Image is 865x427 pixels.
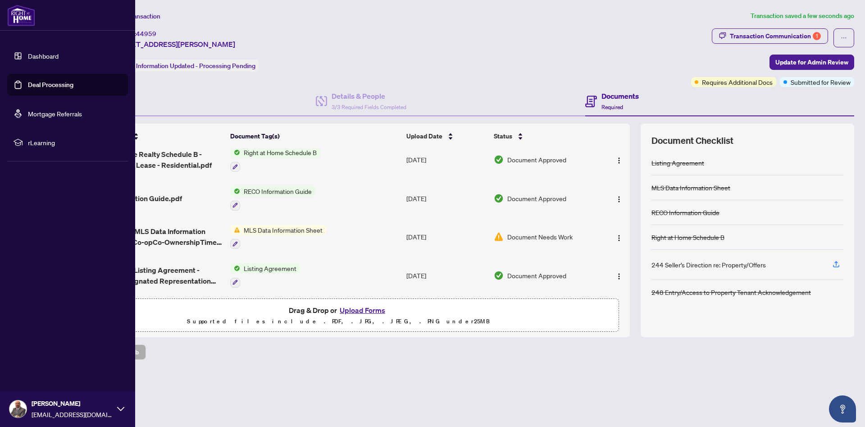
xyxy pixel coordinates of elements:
img: Document Status [494,271,504,280]
span: MLS Data Information Sheet [240,225,326,235]
td: [DATE] [403,256,490,295]
span: Right At Home Realty Schedule B - Agreement to Lease - Residential.pdf [89,149,223,170]
button: Status IconRECO Information Guide [230,186,315,211]
span: View Transaction [112,12,160,20]
article: Transaction saved a few seconds ago [751,11,854,21]
div: Status: [112,60,259,72]
h4: Documents [601,91,639,101]
span: rLearning [28,138,122,147]
span: [PERSON_NAME] [32,399,113,409]
span: 44959 [136,30,156,38]
div: 248 Entry/Access to Property Tenant Acknowledgement [651,287,811,297]
img: Logo [615,157,623,164]
span: Information Updated - Processing Pending [136,62,255,70]
img: Status Icon [230,147,240,157]
div: RECO Information Guide [651,207,719,217]
span: RECO Information Guide [240,186,315,196]
td: [DATE] [403,140,490,179]
div: MLS Data Information Sheet [651,183,730,193]
img: Document Status [494,155,504,165]
th: (9) File Name [85,124,226,149]
span: Upload Date [406,131,442,141]
button: Status IconListing Agreement [230,263,300,288]
img: logo [7,5,35,26]
button: Open asap [829,395,856,422]
button: Status IconRight at Home Schedule B [230,147,320,172]
div: 244 Seller’s Direction re: Property/Offers [651,260,766,270]
div: 1 [813,32,821,40]
div: Listing Agreement [651,158,704,168]
div: Right at Home Schedule B [651,232,724,242]
span: Requires Additional Docs [702,77,773,87]
a: Dashboard [28,52,59,60]
img: Document Status [494,193,504,203]
span: Submitted for Review [791,77,851,87]
img: Logo [615,196,623,203]
span: RECO Information Guide.pdf [89,193,182,204]
td: [DATE] [403,179,490,218]
a: Mortgage Referrals [28,110,82,118]
span: Document Approved [507,271,566,280]
button: Logo [612,268,626,283]
button: Status IconMLS Data Information Sheet [230,225,326,249]
button: Logo [612,230,626,244]
img: Profile Icon [9,400,27,418]
button: Upload Forms [337,304,388,316]
img: Logo [615,273,623,280]
span: Document Checklist [651,134,733,147]
span: Ontario 272 - Listing Agreement - Landlord Designated Representation Agreement Authority to Offer... [89,265,223,286]
span: Update for Admin Review [775,55,848,69]
a: Deal Processing [28,81,73,89]
span: Listing Agreement [240,263,300,273]
span: ellipsis [841,35,847,41]
span: Document Needs Work [507,232,573,242]
th: Document Tag(s) [227,124,403,149]
span: Toronto 292 - MLS Data Information Form - CondoCo-opCo-OwnershipTime Share - LeaseSub-Lease.pdf [89,226,223,248]
button: Logo [612,191,626,206]
span: Drag & Drop orUpload FormsSupported files include .PDF, .JPG, .JPEG, .PNG under25MB [58,299,619,332]
th: Status [490,124,599,149]
span: Drag & Drop or [289,304,388,316]
td: [DATE] [403,218,490,257]
span: Right at Home Schedule B [240,147,320,157]
img: Document Status [494,232,504,242]
span: Document Approved [507,155,566,165]
button: Update for Admin Review [769,55,854,70]
img: Logo [615,234,623,242]
button: Logo [612,152,626,167]
span: [STREET_ADDRESS][PERSON_NAME] [112,39,235,50]
span: [EMAIL_ADDRESS][DOMAIN_NAME] [32,409,113,419]
h4: Details & People [332,91,406,101]
img: Status Icon [230,186,240,196]
span: Required [601,104,623,110]
img: Status Icon [230,263,240,273]
span: Status [494,131,512,141]
span: 3/3 Required Fields Completed [332,104,406,110]
p: Supported files include .PDF, .JPG, .JPEG, .PNG under 25 MB [64,316,613,327]
div: Transaction Communication [730,29,821,43]
img: Status Icon [230,225,240,235]
span: Document Approved [507,193,566,203]
button: Transaction Communication1 [712,28,828,44]
th: Upload Date [403,124,490,149]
